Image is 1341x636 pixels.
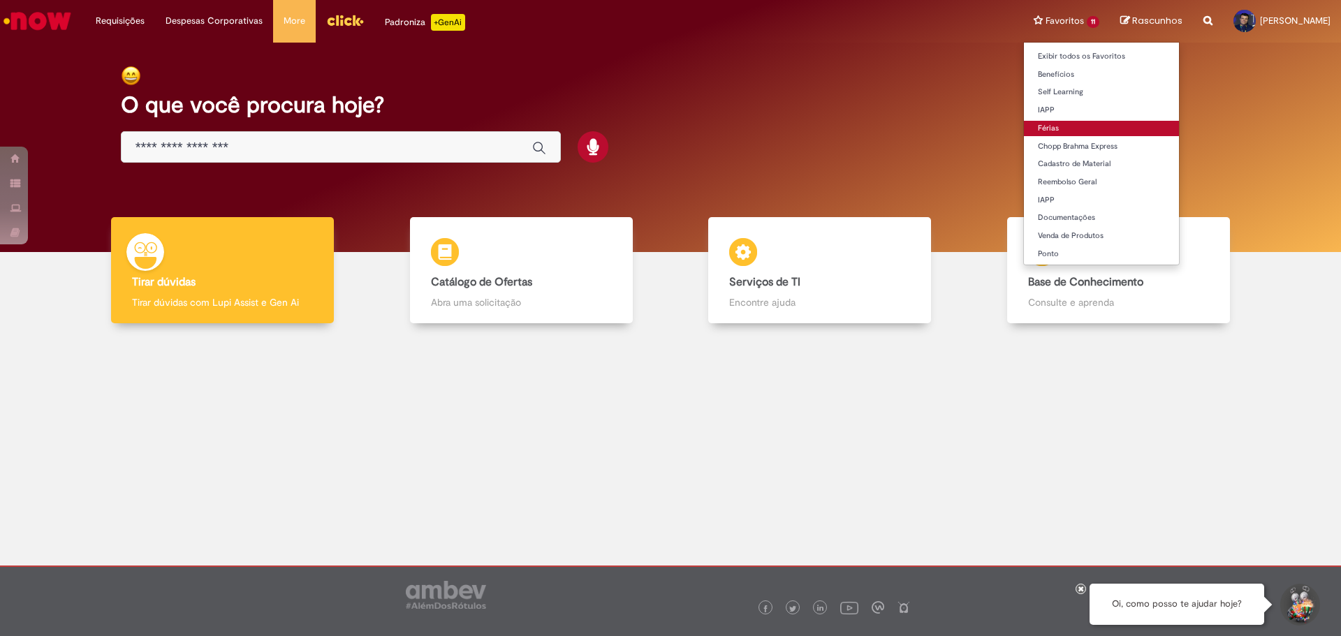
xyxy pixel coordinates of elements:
[1090,584,1264,625] div: Oi, como posso te ajudar hoje?
[1024,210,1179,225] a: Documentações
[96,14,145,28] span: Requisições
[284,14,305,28] span: More
[1024,175,1179,190] a: Reembolso Geral
[1278,584,1320,626] button: Iniciar Conversa de Suporte
[1024,103,1179,118] a: IAPP
[166,14,263,28] span: Despesas Corporativas
[1024,193,1179,208] a: IAPP
[1024,156,1179,172] a: Cadastro de Material
[121,66,141,86] img: happy-face.png
[1024,49,1179,64] a: Exibir todos os Favoritos
[1132,14,1182,27] span: Rascunhos
[132,275,196,289] b: Tirar dúvidas
[897,601,910,614] img: logo_footer_naosei.png
[132,295,313,309] p: Tirar dúvidas com Lupi Assist e Gen Ai
[1120,15,1182,28] a: Rascunhos
[1024,228,1179,244] a: Venda de Produtos
[431,14,465,31] p: +GenAi
[1087,16,1099,28] span: 11
[872,601,884,614] img: logo_footer_workplace.png
[1028,295,1209,309] p: Consulte e aprenda
[1024,246,1179,262] a: Ponto
[1046,14,1084,28] span: Favoritos
[1,7,73,35] img: ServiceNow
[326,10,364,31] img: click_logo_yellow_360x200.png
[789,605,796,612] img: logo_footer_twitter.png
[431,275,532,289] b: Catálogo de Ofertas
[385,14,465,31] div: Padroniza
[1024,67,1179,82] a: Benefícios
[1024,84,1179,100] a: Self Learning
[121,93,1221,117] h2: O que você procura hoje?
[1028,275,1143,289] b: Base de Conhecimento
[817,605,824,613] img: logo_footer_linkedin.png
[729,295,910,309] p: Encontre ajuda
[840,598,858,616] img: logo_footer_youtube.png
[1023,42,1180,265] ul: Favoritos
[1024,121,1179,136] a: Férias
[73,217,372,324] a: Tirar dúvidas Tirar dúvidas com Lupi Assist e Gen Ai
[1260,15,1331,27] span: [PERSON_NAME]
[670,217,969,324] a: Serviços de TI Encontre ajuda
[406,581,486,609] img: logo_footer_ambev_rotulo_gray.png
[1024,139,1179,154] a: Chopp Brahma Express
[729,275,800,289] b: Serviços de TI
[969,217,1268,324] a: Base de Conhecimento Consulte e aprenda
[431,295,612,309] p: Abra uma solicitação
[762,605,769,612] img: logo_footer_facebook.png
[372,217,671,324] a: Catálogo de Ofertas Abra uma solicitação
